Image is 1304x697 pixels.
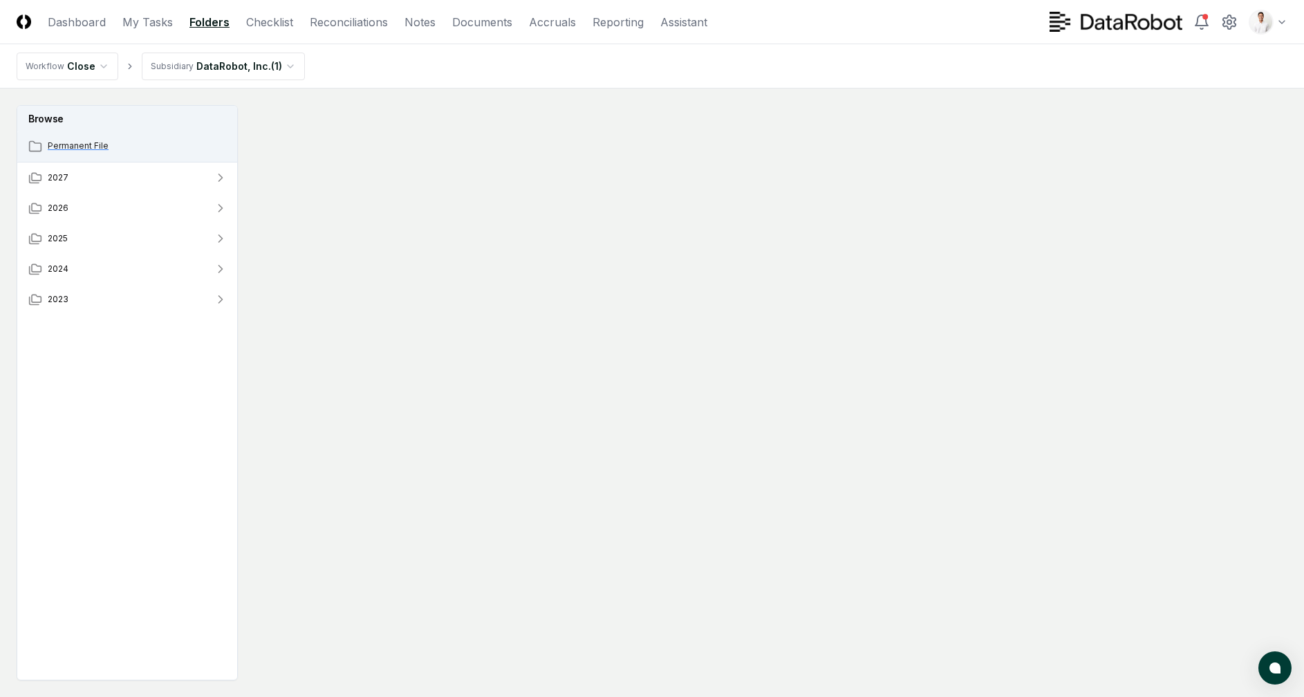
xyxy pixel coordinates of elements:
span: Permanent File [48,140,227,152]
span: 2027 [48,171,68,184]
a: Folders [189,14,230,30]
img: DataRobot logo [1050,12,1182,32]
img: Logo [17,15,31,29]
button: 2027 [17,162,239,193]
a: Notes [404,14,436,30]
button: 2026 [17,193,239,223]
div: Subsidiary [151,60,194,73]
a: Permanent File [17,131,239,162]
a: My Tasks [122,14,173,30]
h3: Browse [17,106,237,131]
button: 2024 [17,254,239,284]
a: Assistant [660,14,707,30]
span: 2025 [48,232,68,245]
a: Checklist [246,14,293,30]
span: 2023 [48,293,68,306]
span: 2024 [48,263,68,275]
a: Documents [452,14,512,30]
button: 2023 [17,284,239,315]
span: 2026 [48,202,68,214]
button: atlas-launcher [1258,651,1292,685]
a: Accruals [529,14,576,30]
nav: breadcrumb [17,53,305,80]
img: d09822cc-9b6d-4858-8d66-9570c114c672_b0bc35f1-fa8e-4ccc-bc23-b02c2d8c2b72.png [1250,11,1272,33]
a: Dashboard [48,14,106,30]
div: Workflow [26,60,64,73]
a: Reconciliations [310,14,388,30]
button: 2025 [17,223,239,254]
a: Reporting [593,14,644,30]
